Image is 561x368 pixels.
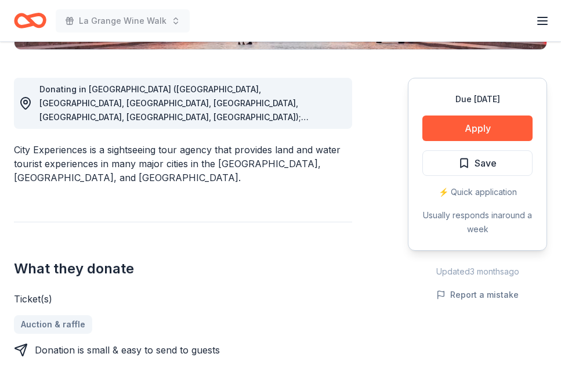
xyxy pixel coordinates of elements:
a: Auction & raffle [14,315,92,334]
button: La Grange Wine Walk [56,9,190,33]
div: Ticket(s) [14,292,352,306]
div: Usually responds in around a week [422,208,533,236]
button: Report a mistake [436,288,519,302]
span: Save [475,156,497,171]
button: Save [422,150,533,176]
button: Apply [422,116,533,141]
span: La Grange Wine Walk [79,14,167,28]
a: Home [14,7,46,34]
div: Donation is small & easy to send to guests [35,343,220,357]
div: City Experiences is a sightseeing tour agency that provides land and water tourist experiences in... [14,143,352,185]
h2: What they donate [14,259,352,278]
div: Due [DATE] [422,92,533,106]
div: ⚡️ Quick application [422,185,533,199]
span: Donating in [GEOGRAPHIC_DATA] ([GEOGRAPHIC_DATA], [GEOGRAPHIC_DATA], [GEOGRAPHIC_DATA], [GEOGRAPH... [39,84,309,219]
div: Updated 3 months ago [408,265,547,279]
